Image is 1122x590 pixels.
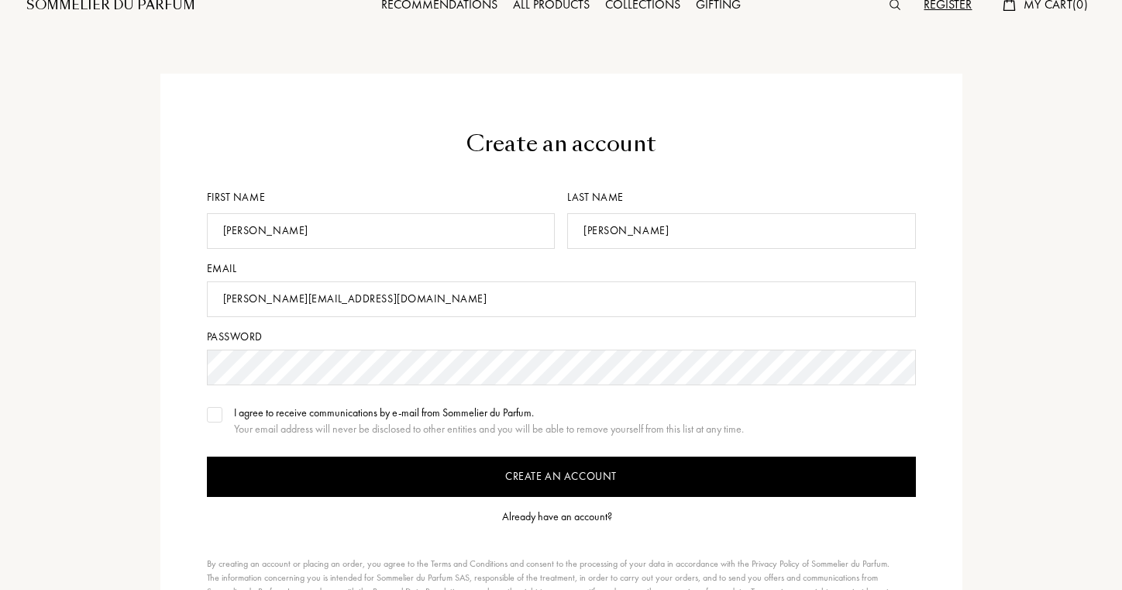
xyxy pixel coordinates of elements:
[234,405,744,421] div: I agree to receive communications by e-mail from Sommelier du Parfum.
[209,411,220,419] img: valide.svg
[207,189,562,205] div: First name
[502,509,620,525] a: Already have an account?
[234,421,744,437] div: Your email address will never be disclosed to other entities and you will be able to remove yours...
[207,213,556,249] input: First name
[567,213,916,249] input: Last name
[207,329,916,345] div: Password
[567,189,916,205] div: Last name
[207,457,916,497] input: Create an account
[502,509,612,525] div: Already have an account?
[207,281,916,317] input: Email
[207,128,916,160] div: Create an account
[207,260,916,277] div: Email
